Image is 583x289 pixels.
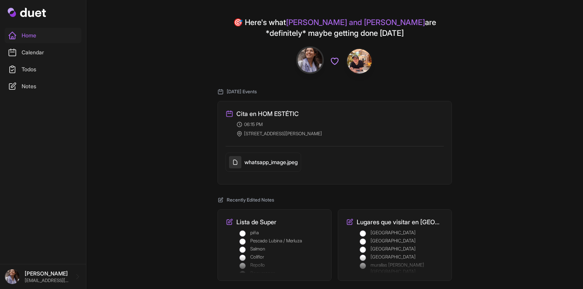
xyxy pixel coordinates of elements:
h3: Cita en HOM ESTÉTIC [236,109,299,118]
li: Pescado Lubina / Merluza [239,238,324,244]
h2: [DATE] Events [217,89,452,95]
a: Calendar [5,45,81,60]
h3: Lista de Super [236,217,276,227]
li: [GEOGRAPHIC_DATA] [360,238,444,244]
li: [GEOGRAPHIC_DATA] [360,246,444,252]
h3: Lugares que visitar en [GEOGRAPHIC_DATA] [357,217,444,227]
h5: whatsapp_image.jpeg [244,158,298,166]
li: [GEOGRAPHIC_DATA] [360,230,444,236]
h4: 🎯 Here's what are *definitely* maybe getting done [DATE] [217,17,452,39]
li: piña [239,230,324,236]
a: [PERSON_NAME] [EMAIL_ADDRESS][DOMAIN_NAME] [5,269,81,284]
span: [PERSON_NAME] and [PERSON_NAME] [286,18,425,27]
li: Coliflor [239,254,324,260]
img: IMG_7956.png [5,269,20,284]
span: [STREET_ADDRESS][PERSON_NAME] [244,131,322,137]
a: Edit Lista de Super [226,217,324,273]
p: [PERSON_NAME] [25,270,69,277]
a: Notes [5,79,81,94]
li: Salmon [239,246,324,252]
li: [GEOGRAPHIC_DATA] [360,254,444,260]
a: Cita en HOM ESTÉTIC 06:15 PM [STREET_ADDRESS][PERSON_NAME] [226,109,444,137]
a: Todos [5,62,81,77]
span: 06:15 PM [244,121,263,128]
a: whatsapp_image.jpeg [226,153,301,176]
img: IMG_7956.png [298,48,322,72]
p: [EMAIL_ADDRESS][DOMAIN_NAME] [25,277,69,284]
img: IMG_0065.jpeg [347,49,372,74]
a: Home [5,28,81,43]
a: Edit Lugares que visitar en España [346,217,444,273]
h2: Recently Edited Notes [217,197,452,203]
